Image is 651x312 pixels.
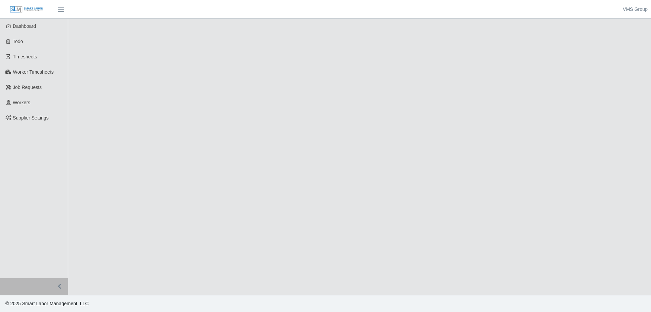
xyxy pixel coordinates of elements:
[13,39,23,44] span: Todo
[13,85,42,90] span: Job Requests
[13,23,36,29] span: Dashboard
[13,100,31,105] span: Workers
[623,6,648,13] a: VMS Group
[13,69,54,75] span: Worker Timesheets
[13,54,37,59] span: Timesheets
[5,301,88,306] span: © 2025 Smart Labor Management, LLC
[9,6,43,13] img: SLM Logo
[13,115,49,121] span: Supplier Settings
